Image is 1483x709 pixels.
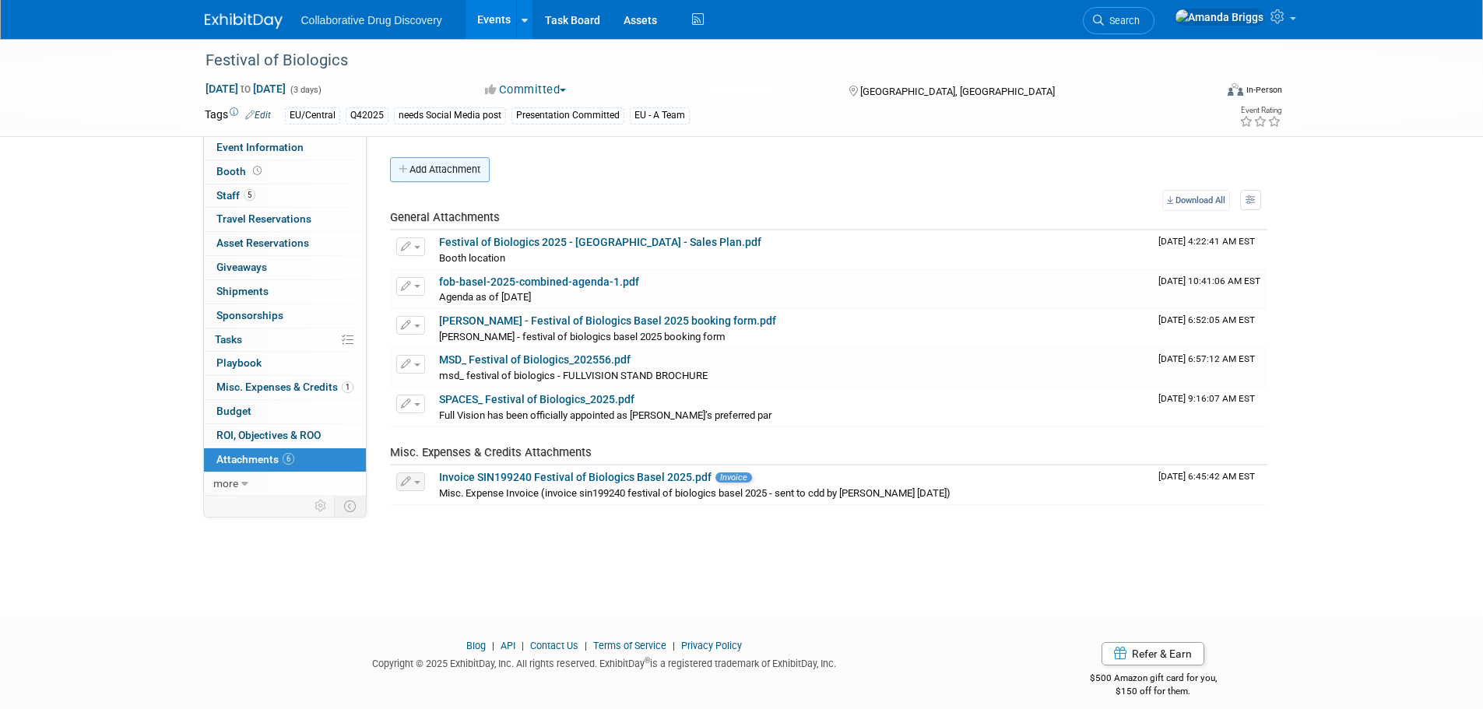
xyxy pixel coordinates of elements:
span: | [488,640,498,651]
a: Travel Reservations [204,208,366,231]
a: [PERSON_NAME] - Festival of Biologics Basel 2025 booking form.pdf [439,314,776,327]
span: msd_ festival of biologics - FULLVISION STAND BROCHURE [439,370,708,381]
span: Upload Timestamp [1158,236,1255,247]
a: Giveaways [204,256,366,279]
td: Upload Timestamp [1152,348,1267,387]
div: Event Rating [1239,107,1281,114]
span: Full Vision has been officially appointed as [PERSON_NAME]’s preferred par [439,409,771,421]
a: SPACES_ Festival of Biologics_2025.pdf [439,393,634,405]
span: Misc. Expense Invoice (invoice sin199240 festival of biologics basel 2025 - sent to cdd by [PERSO... [439,487,951,499]
span: 5 [244,189,255,201]
a: Tasks [204,328,366,352]
span: Upload Timestamp [1158,393,1255,404]
a: Sponsorships [204,304,366,328]
span: [GEOGRAPHIC_DATA], [GEOGRAPHIC_DATA] [860,86,1055,97]
span: Agenda as of [DATE] [439,291,531,303]
span: Staff [216,189,255,202]
a: fob-basel-2025-combined-agenda-1.pdf [439,276,639,288]
span: Event Information [216,141,304,153]
span: (3 days) [289,85,322,95]
a: API [501,640,515,651]
span: Travel Reservations [216,212,311,225]
td: Upload Timestamp [1152,230,1267,269]
a: MSD_ Festival of Biologics_202556.pdf [439,353,631,366]
td: Upload Timestamp [1152,309,1267,348]
img: Format-Inperson.png [1228,83,1243,96]
span: Shipments [216,285,269,297]
a: Contact Us [530,640,578,651]
button: Committed [480,82,572,98]
img: Amanda Briggs [1175,9,1264,26]
td: Tags [205,107,271,125]
a: Shipments [204,280,366,304]
a: Misc. Expenses & Credits1 [204,376,366,399]
div: $500 Amazon gift card for you, [1028,662,1279,697]
span: Booth not reserved yet [250,165,265,177]
span: Booth [216,165,265,177]
span: Sponsorships [216,309,283,321]
a: Staff5 [204,184,366,208]
span: more [213,477,238,490]
span: ROI, Objectives & ROO [216,429,321,441]
a: Privacy Policy [681,640,742,651]
div: In-Person [1246,84,1282,96]
a: Budget [204,400,366,423]
span: Giveaways [216,261,267,273]
td: Personalize Event Tab Strip [307,496,335,516]
span: to [238,82,253,95]
span: Budget [216,405,251,417]
div: EU - A Team [630,107,690,124]
a: Invoice SIN199240 Festival of Biologics Basel 2025.pdf [439,471,712,483]
a: Booth [204,160,366,184]
img: ExhibitDay [205,13,283,29]
span: Upload Timestamp [1158,314,1255,325]
span: 1 [342,381,353,393]
div: Copyright © 2025 ExhibitDay, Inc. All rights reserved. ExhibitDay is a registered trademark of Ex... [205,653,1005,671]
a: Refer & Earn [1102,642,1204,665]
span: Tasks [215,333,242,346]
span: Invoice [715,472,752,483]
a: ROI, Objectives & ROO [204,424,366,448]
span: Collaborative Drug Discovery [301,14,442,26]
a: Terms of Service [593,640,666,651]
a: Download All [1162,190,1230,211]
span: Misc. Expenses & Credits [216,381,353,393]
a: Event Information [204,136,366,160]
sup: ® [645,656,650,665]
span: Upload Timestamp [1158,471,1255,482]
span: Attachments [216,453,294,465]
td: Upload Timestamp [1152,270,1267,309]
span: Asset Reservations [216,237,309,249]
a: more [204,472,366,496]
span: General Attachments [390,210,500,224]
a: Attachments6 [204,448,366,472]
td: Upload Timestamp [1152,465,1267,504]
span: | [669,640,679,651]
div: Q42025 [346,107,388,124]
span: Upload Timestamp [1158,353,1255,364]
span: Booth location [439,252,505,264]
a: Playbook [204,352,366,375]
span: | [518,640,528,651]
span: Playbook [216,356,262,369]
a: Search [1083,7,1154,34]
div: Event Format [1123,81,1283,104]
a: Edit [245,110,271,121]
span: Misc. Expenses & Credits Attachments [390,445,592,459]
div: Festival of Biologics [200,47,1191,75]
div: EU/Central [285,107,340,124]
span: | [581,640,591,651]
div: Presentation Committed [511,107,624,124]
span: 6 [283,453,294,465]
button: Add Attachment [390,157,490,182]
span: Search [1104,15,1140,26]
td: Upload Timestamp [1152,388,1267,426]
div: needs Social Media post [394,107,506,124]
td: Toggle Event Tabs [334,496,366,516]
span: [PERSON_NAME] - festival of biologics basel 2025 booking form [439,331,726,342]
span: Upload Timestamp [1158,276,1260,286]
a: Asset Reservations [204,232,366,255]
a: Blog [466,640,486,651]
a: Festival of Biologics 2025 - [GEOGRAPHIC_DATA] - Sales Plan.pdf [439,236,761,248]
span: [DATE] [DATE] [205,82,286,96]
